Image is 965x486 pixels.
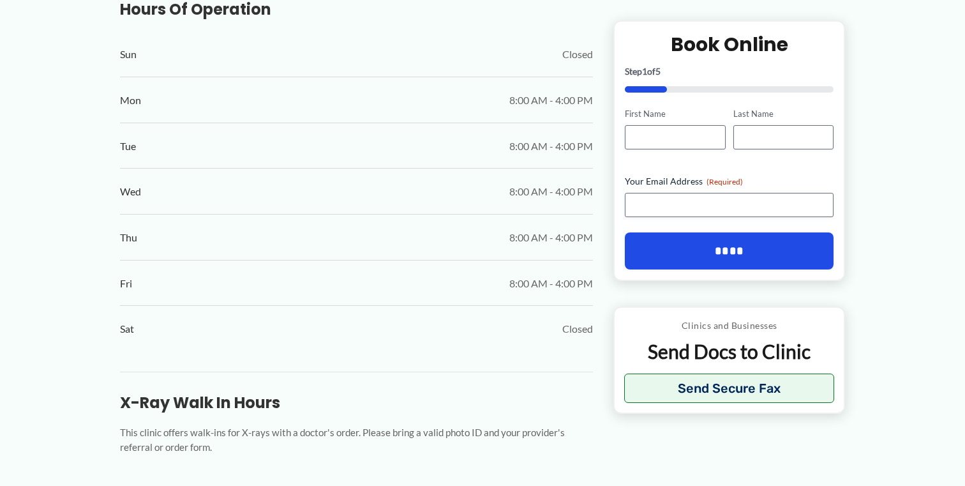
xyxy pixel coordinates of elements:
[120,274,132,293] span: Fri
[655,66,661,77] span: 5
[120,393,593,413] h3: X-Ray Walk In Hours
[120,228,137,247] span: Thu
[509,137,593,156] span: 8:00 AM - 4:00 PM
[120,182,141,201] span: Wed
[733,108,834,120] label: Last Name
[707,177,743,186] span: (Required)
[120,137,136,156] span: Tue
[625,67,834,76] p: Step of
[509,274,593,293] span: 8:00 AM - 4:00 PM
[624,317,834,334] p: Clinics and Businesses
[509,182,593,201] span: 8:00 AM - 4:00 PM
[509,91,593,110] span: 8:00 AM - 4:00 PM
[120,45,137,64] span: Sun
[120,425,593,455] p: This clinic offers walk-ins for X-rays with a doctor's order. Please bring a valid photo ID and y...
[642,66,647,77] span: 1
[120,91,141,110] span: Mon
[562,45,593,64] span: Closed
[562,319,593,338] span: Closed
[625,108,725,120] label: First Name
[509,228,593,247] span: 8:00 AM - 4:00 PM
[624,374,834,403] button: Send Secure Fax
[625,175,834,188] label: Your Email Address
[625,32,834,57] h2: Book Online
[120,319,134,338] span: Sat
[624,339,834,364] p: Send Docs to Clinic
